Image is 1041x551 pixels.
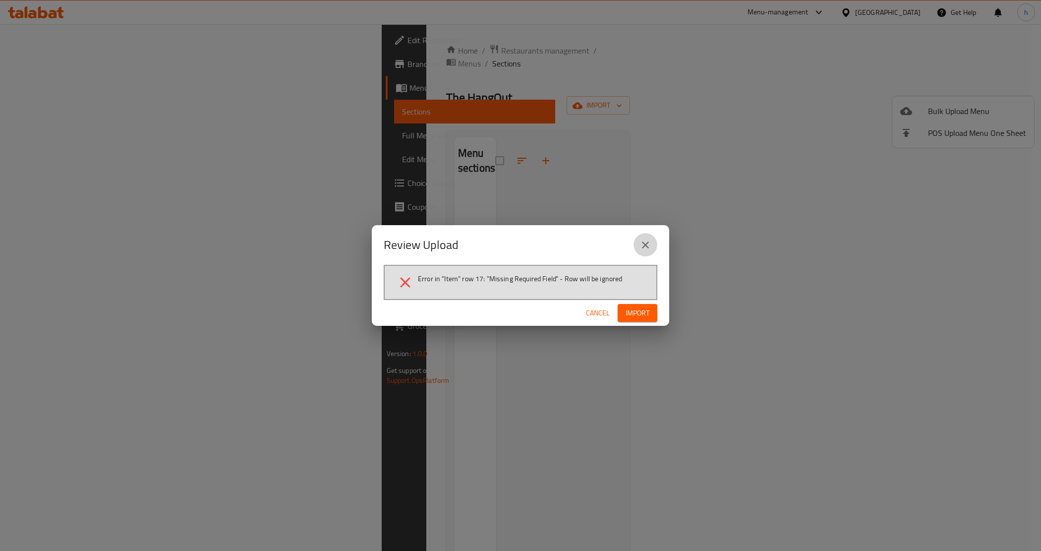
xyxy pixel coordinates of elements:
[634,233,657,257] button: close
[582,304,614,322] button: Cancel
[418,274,623,284] span: Error in "Item" row 17: "Missing Required Field" - Row will be ignored
[586,307,610,319] span: Cancel
[384,237,459,253] h2: Review Upload
[618,304,657,322] button: Import
[626,307,649,319] span: Import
